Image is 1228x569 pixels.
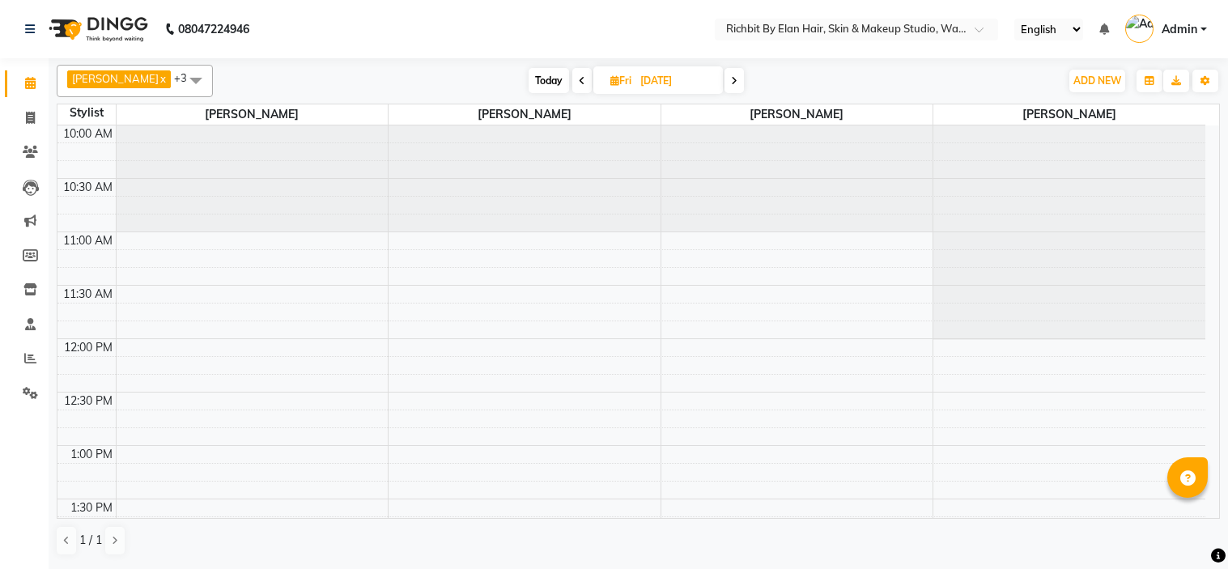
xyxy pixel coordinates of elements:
div: 1:00 PM [67,446,116,463]
div: 11:00 AM [60,232,116,249]
span: Admin [1162,21,1197,38]
a: x [159,72,166,85]
span: [PERSON_NAME] [933,104,1205,125]
span: [PERSON_NAME] [72,72,159,85]
span: 1 / 1 [79,532,102,549]
span: [PERSON_NAME] [389,104,661,125]
div: Stylist [57,104,116,121]
div: 11:30 AM [60,286,116,303]
img: logo [41,6,152,52]
div: 1:30 PM [67,499,116,516]
span: Today [529,68,569,93]
div: 12:00 PM [61,339,116,356]
div: 10:00 AM [60,125,116,142]
span: [PERSON_NAME] [117,104,389,125]
button: ADD NEW [1069,70,1125,92]
span: +3 [174,71,199,84]
div: 10:30 AM [60,179,116,196]
span: Fri [606,74,635,87]
img: Admin [1125,15,1154,43]
input: 2025-09-05 [635,69,716,93]
div: 12:30 PM [61,393,116,410]
b: 08047224946 [178,6,249,52]
span: ADD NEW [1073,74,1121,87]
span: [PERSON_NAME] [661,104,933,125]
